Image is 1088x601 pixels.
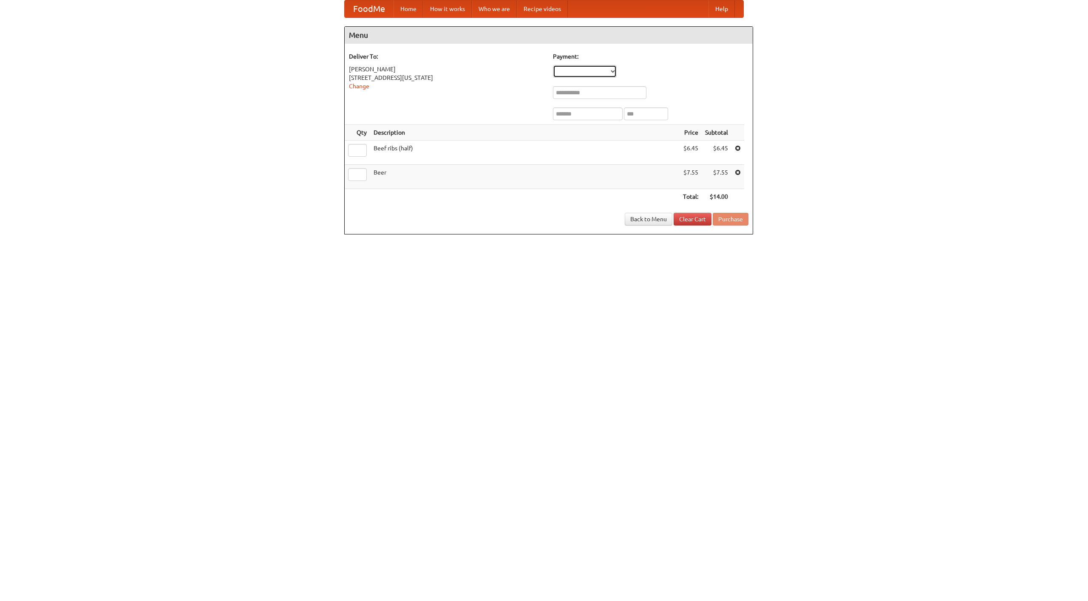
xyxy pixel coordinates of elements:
[349,83,369,90] a: Change
[702,189,731,205] th: $14.00
[680,189,702,205] th: Total:
[370,165,680,189] td: Beer
[713,213,748,226] button: Purchase
[702,165,731,189] td: $7.55
[702,125,731,141] th: Subtotal
[472,0,517,17] a: Who we are
[517,0,568,17] a: Recipe videos
[553,52,748,61] h5: Payment:
[680,141,702,165] td: $6.45
[394,0,423,17] a: Home
[349,73,544,82] div: [STREET_ADDRESS][US_STATE]
[370,125,680,141] th: Description
[680,165,702,189] td: $7.55
[708,0,735,17] a: Help
[423,0,472,17] a: How it works
[349,52,544,61] h5: Deliver To:
[345,27,753,44] h4: Menu
[349,65,544,73] div: [PERSON_NAME]
[345,125,370,141] th: Qty
[345,0,394,17] a: FoodMe
[702,141,731,165] td: $6.45
[370,141,680,165] td: Beef ribs (half)
[674,213,711,226] a: Clear Cart
[680,125,702,141] th: Price
[625,213,672,226] a: Back to Menu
